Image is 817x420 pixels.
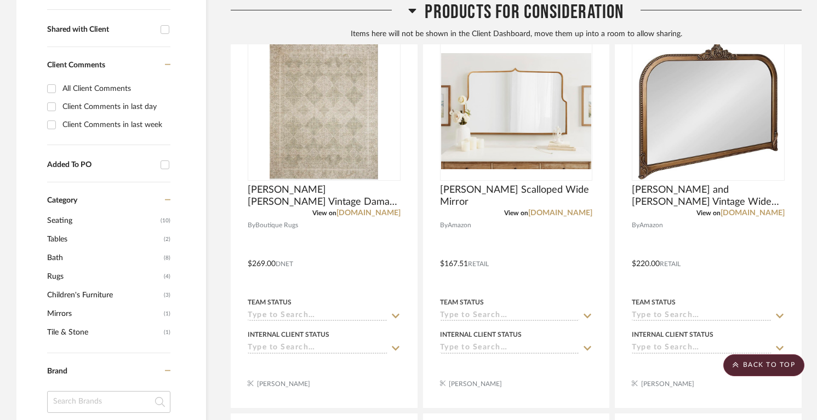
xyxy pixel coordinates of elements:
div: Client Comments in last week [62,116,168,134]
input: Search Brands [47,391,170,413]
span: [PERSON_NAME] and [PERSON_NAME] Vintage Wide Mirror [632,184,785,208]
div: Internal Client Status [248,330,329,340]
span: [PERSON_NAME] Scalloped Wide Mirror [440,184,593,208]
div: 0 [632,42,784,180]
span: View on [504,210,528,216]
span: Tables [47,230,161,249]
img: Kate and Laurel Vintage Wide Mirror [638,43,778,180]
input: Type to Search… [440,311,580,321]
span: Amazon [639,220,663,231]
scroll-to-top-button: BACK TO TOP [723,354,804,376]
span: Bath [47,249,161,267]
span: Rugs [47,267,161,286]
div: 0 [248,42,400,180]
a: [DOMAIN_NAME] [336,209,401,217]
span: Mirrors [47,304,161,323]
img: Gezella Scalloped Wide Mirror [441,53,592,169]
div: All Client Comments [62,80,168,97]
span: [PERSON_NAME] [PERSON_NAME] Vintage Damask Rug [248,184,401,208]
div: Shared with Client [47,25,155,34]
input: Type to Search… [248,311,387,321]
span: (1) [164,324,170,341]
div: 0 [441,42,592,180]
span: (1) [164,305,170,323]
div: Internal Client Status [632,330,713,340]
span: (4) [164,268,170,285]
span: By [248,220,255,231]
input: Type to Search… [248,343,387,354]
div: Team Status [440,297,484,307]
div: Added To PO [47,160,155,170]
span: Category [47,196,77,205]
span: Client Comments [47,61,105,69]
img: Galey Alix Fetscher IV Vintage Damask Rug [270,43,378,180]
span: Brand [47,367,67,375]
div: Team Status [632,297,676,307]
span: By [440,220,448,231]
span: (3) [164,286,170,304]
span: Tile & Stone [47,323,161,342]
span: Children's Furniture [47,286,161,304]
span: (8) [164,249,170,267]
input: Type to Search… [632,311,772,321]
div: Client Comments in last day [62,98,168,116]
a: [DOMAIN_NAME] [721,209,785,217]
div: Internal Client Status [440,330,522,340]
span: View on [312,210,336,216]
a: [DOMAIN_NAME] [528,209,592,217]
div: Team Status [248,297,292,307]
div: Items here will not be shown in the Client Dashboard, move them up into a room to allow sharing. [231,28,802,40]
span: (2) [164,231,170,248]
span: (10) [161,212,170,229]
span: View on [696,210,721,216]
span: Amazon [448,220,471,231]
span: Seating [47,211,158,230]
input: Type to Search… [440,343,580,354]
input: Type to Search… [632,343,772,354]
span: By [632,220,639,231]
span: Boutique Rugs [255,220,298,231]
